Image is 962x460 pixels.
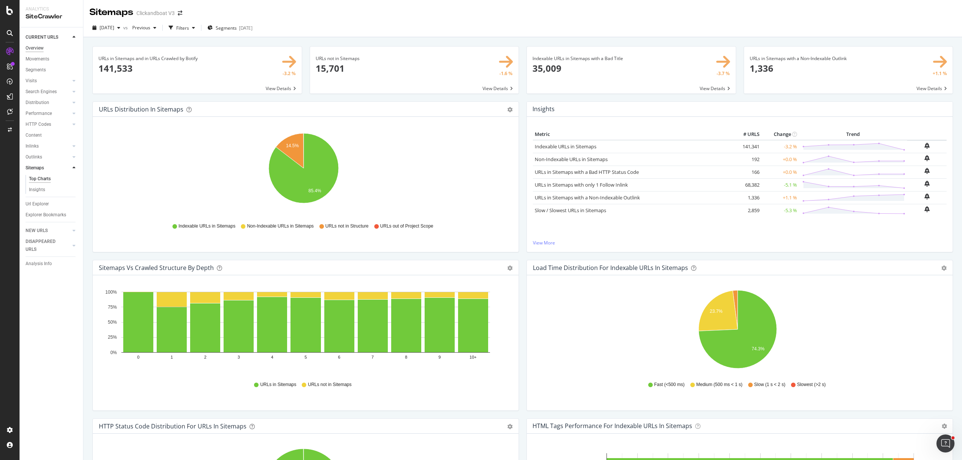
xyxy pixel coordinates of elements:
[799,129,907,140] th: Trend
[26,110,70,118] a: Performance
[123,24,129,31] span: vs
[731,191,761,204] td: 1,336
[26,164,70,172] a: Sitemaps
[507,424,513,429] div: gear
[535,156,608,163] a: Non-Indexable URLs in Sitemaps
[761,204,799,217] td: -5.3 %
[108,335,117,340] text: 25%
[216,25,237,31] span: Segments
[171,355,173,360] text: 1
[710,309,723,314] text: 23.7%
[99,422,247,430] div: HTTP Status Code Distribution For URLs in Sitemaps
[108,320,117,325] text: 50%
[308,382,351,388] span: URLs not in Sitemaps
[507,265,513,271] div: gear
[26,33,70,41] a: CURRENT URLS
[26,142,70,150] a: Inlinks
[26,260,52,268] div: Analysis Info
[325,223,369,229] span: URLs not in Structure
[260,382,296,388] span: URLs in Sitemaps
[380,223,433,229] span: URLs out of Project Scope
[26,55,49,63] div: Movements
[439,355,441,360] text: 9
[26,260,78,268] a: Analysis Info
[108,305,117,310] text: 75%
[110,350,117,355] text: 0%
[535,169,639,175] a: URLs in Sitemaps with a Bad HTTP Status Code
[924,143,930,149] div: bell-plus
[936,434,954,452] iframe: Intercom live chat
[533,240,947,246] a: View More
[100,24,114,31] span: 2025 Aug. 31st
[26,227,48,235] div: NEW URLS
[176,25,189,31] div: Filters
[26,44,44,52] div: Overview
[99,264,214,271] div: Sitemaps vs Crawled Structure by Depth
[286,143,299,148] text: 14.5%
[26,77,70,85] a: Visits
[178,11,182,16] div: arrow-right-arrow-left
[761,178,799,191] td: -5.1 %
[26,33,58,41] div: CURRENT URLS
[239,25,253,31] div: [DATE]
[99,129,508,216] svg: A chart.
[924,168,930,174] div: bell-plus
[535,181,628,188] a: URLs in Sitemaps with only 1 Follow Inlink
[26,200,78,208] a: Url Explorer
[942,424,947,429] i: Options
[761,140,799,153] td: -3.2 %
[533,129,731,140] th: Metric
[26,131,42,139] div: Content
[29,175,51,183] div: Top Charts
[26,153,70,161] a: Outlinks
[271,355,273,360] text: 4
[136,9,175,17] div: Clickandboat V3
[752,347,764,352] text: 74.3%
[26,110,52,118] div: Performance
[405,355,407,360] text: 8
[26,142,39,150] div: Inlinks
[532,421,692,431] h4: HTML Tags Performance for Indexable URLs in Sitemaps
[761,191,799,204] td: +1.1 %
[26,12,77,21] div: SiteCrawler
[304,355,307,360] text: 5
[761,166,799,178] td: +0.0 %
[731,166,761,178] td: 166
[654,382,685,388] span: Fast (<500 ms)
[204,22,256,34] button: Segments[DATE]
[731,153,761,166] td: 192
[507,107,513,112] div: gear
[178,223,235,229] span: Indexable URLs in Sitemaps
[338,355,340,360] text: 6
[26,99,49,107] div: Distribution
[532,104,555,114] h4: Insights
[26,6,77,12] div: Analytics
[761,153,799,166] td: +0.0 %
[924,206,930,212] div: bell-plus
[731,204,761,217] td: 2,859
[204,355,206,360] text: 2
[26,211,66,219] div: Explorer Bookmarks
[99,106,183,113] div: URLs Distribution in Sitemaps
[924,181,930,187] div: bell-plus
[26,88,70,96] a: Search Engines
[731,140,761,153] td: 141,341
[26,77,37,85] div: Visits
[26,99,70,107] a: Distribution
[309,189,321,194] text: 85.4%
[26,211,78,219] a: Explorer Bookmarks
[26,55,78,63] a: Movements
[26,66,78,74] a: Segments
[26,227,70,235] a: NEW URLS
[535,143,596,150] a: Indexable URLs in Sitemaps
[29,186,45,194] div: Insights
[26,44,78,52] a: Overview
[535,207,606,214] a: Slow / Slowest URLs in Sitemaps
[924,193,930,199] div: bell-plus
[26,153,42,161] div: Outlinks
[533,287,942,374] svg: A chart.
[99,287,508,374] svg: A chart.
[26,121,51,128] div: HTTP Codes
